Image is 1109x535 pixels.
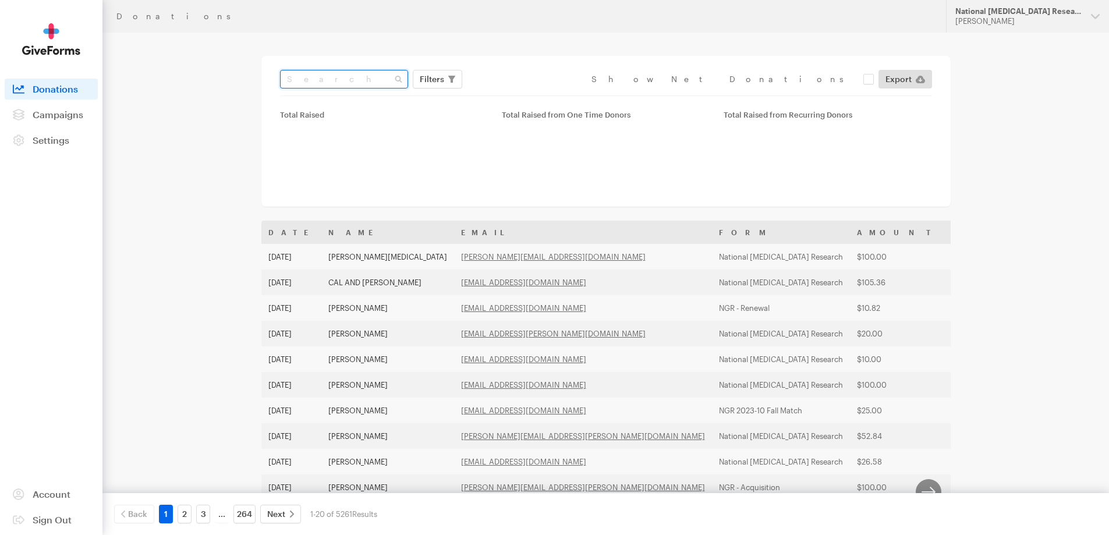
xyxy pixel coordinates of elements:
td: $100.00 [850,474,944,500]
td: [PERSON_NAME] [321,372,454,398]
td: Paid [944,372,1030,398]
div: Total Raised [280,110,488,119]
td: [DATE] [261,474,321,500]
a: Settings [5,130,98,151]
td: NGR - Renewal [712,295,850,321]
span: Filters [420,72,444,86]
th: Email [454,221,712,244]
div: 1-20 of 5261 [310,505,377,523]
a: Campaigns [5,104,98,125]
a: [PERSON_NAME][EMAIL_ADDRESS][DOMAIN_NAME] [461,252,646,261]
a: [PERSON_NAME][EMAIL_ADDRESS][PERSON_NAME][DOMAIN_NAME] [461,431,705,441]
div: Total Raised from One Time Donors [502,110,710,119]
td: Paid [944,423,1030,449]
th: Amount [850,221,944,244]
td: National [MEDICAL_DATA] Research [712,372,850,398]
th: Form [712,221,850,244]
div: Total Raised from Recurring Donors [724,110,931,119]
td: National [MEDICAL_DATA] Research [712,244,850,270]
a: Account [5,484,98,505]
td: $10.00 [850,346,944,372]
a: [EMAIL_ADDRESS][DOMAIN_NAME] [461,278,586,287]
a: [EMAIL_ADDRESS][DOMAIN_NAME] [461,303,586,313]
td: [PERSON_NAME] [321,321,454,346]
td: [DATE] [261,449,321,474]
td: $52.84 [850,423,944,449]
span: Account [33,488,70,499]
span: Export [885,72,912,86]
td: $26.58 [850,449,944,474]
a: [EMAIL_ADDRESS][DOMAIN_NAME] [461,355,586,364]
td: Paid [944,295,1030,321]
button: Filters [413,70,462,88]
td: $10.82 [850,295,944,321]
td: [PERSON_NAME] [321,474,454,500]
a: [PERSON_NAME][EMAIL_ADDRESS][PERSON_NAME][DOMAIN_NAME] [461,483,705,492]
td: [PERSON_NAME] [321,398,454,423]
div: National [MEDICAL_DATA] Research [955,6,1082,16]
a: 3 [196,505,210,523]
td: [PERSON_NAME] [321,423,454,449]
a: Donations [5,79,98,100]
a: [EMAIL_ADDRESS][DOMAIN_NAME] [461,380,586,389]
a: [EMAIL_ADDRESS][PERSON_NAME][DOMAIN_NAME] [461,329,646,338]
td: Paid [944,474,1030,500]
td: Paid [944,398,1030,423]
input: Search Name & Email [280,70,408,88]
td: [DATE] [261,423,321,449]
th: Status [944,221,1030,244]
td: [DATE] [261,321,321,346]
td: National [MEDICAL_DATA] Research [712,346,850,372]
span: Results [352,509,377,519]
td: Paid [944,321,1030,346]
a: Sign Out [5,509,98,530]
a: [EMAIL_ADDRESS][DOMAIN_NAME] [461,457,586,466]
td: [PERSON_NAME] [321,346,454,372]
td: $100.00 [850,244,944,270]
a: 2 [178,505,192,523]
td: [DATE] [261,372,321,398]
td: $100.00 [850,372,944,398]
td: NGR 2023-10 Fall Match [712,398,850,423]
td: Paid [944,270,1030,295]
td: CAL AND [PERSON_NAME] [321,270,454,295]
a: [EMAIL_ADDRESS][DOMAIN_NAME] [461,406,586,415]
a: Next [260,505,301,523]
td: [PERSON_NAME][MEDICAL_DATA] [321,244,454,270]
td: National [MEDICAL_DATA] Research [712,423,850,449]
div: [PERSON_NAME] [955,16,1082,26]
span: Sign Out [33,514,72,525]
a: 264 [233,505,256,523]
td: Paid [944,244,1030,270]
td: [PERSON_NAME] [321,449,454,474]
span: Donations [33,83,78,94]
span: Next [267,507,285,521]
th: Date [261,221,321,244]
td: [DATE] [261,295,321,321]
td: $25.00 [850,398,944,423]
td: NGR - Acquisition [712,474,850,500]
a: Export [878,70,932,88]
td: $20.00 [850,321,944,346]
td: [DATE] [261,244,321,270]
th: Name [321,221,454,244]
td: National [MEDICAL_DATA] Research [712,321,850,346]
img: GiveForms [22,23,80,55]
td: [DATE] [261,346,321,372]
td: Paid [944,346,1030,372]
td: [DATE] [261,398,321,423]
td: $105.36 [850,270,944,295]
td: [PERSON_NAME] [321,295,454,321]
td: National [MEDICAL_DATA] Research [712,449,850,474]
td: Paid [944,449,1030,474]
span: Settings [33,134,69,146]
td: National [MEDICAL_DATA] Research [712,270,850,295]
td: [DATE] [261,270,321,295]
span: Campaigns [33,109,83,120]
